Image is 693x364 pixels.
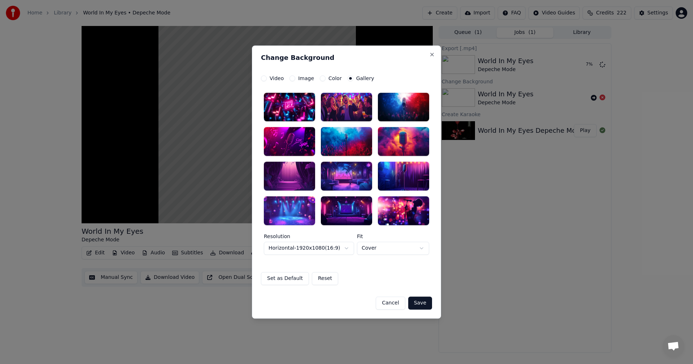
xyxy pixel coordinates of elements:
[270,76,284,81] label: Video
[312,272,338,285] button: Reset
[376,297,405,310] button: Cancel
[261,272,309,285] button: Set as Default
[264,234,354,239] label: Resolution
[261,54,432,61] h2: Change Background
[328,76,342,81] label: Color
[298,76,314,81] label: Image
[356,76,374,81] label: Gallery
[357,234,429,239] label: Fit
[408,297,432,310] button: Save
